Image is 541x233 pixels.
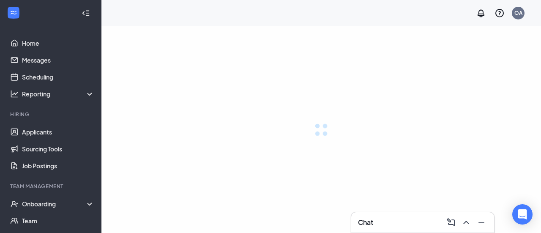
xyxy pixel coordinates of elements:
svg: ComposeMessage [446,217,456,228]
a: Home [22,35,94,52]
div: Reporting [22,90,95,98]
a: Job Postings [22,157,94,174]
div: OA [514,9,522,16]
svg: Notifications [476,8,486,18]
button: ComposeMessage [443,216,457,229]
button: Minimize [474,216,487,229]
svg: Analysis [10,90,19,98]
button: ChevronUp [459,216,472,229]
div: Open Intercom Messenger [512,204,533,225]
svg: Collapse [82,9,90,17]
svg: WorkstreamLogo [9,8,18,17]
div: Onboarding [22,200,95,208]
div: Hiring [10,111,93,118]
svg: QuestionInfo [495,8,505,18]
a: Messages [22,52,94,69]
svg: UserCheck [10,200,19,208]
h3: Chat [358,218,373,227]
svg: Minimize [476,217,486,228]
a: Applicants [22,123,94,140]
a: Sourcing Tools [22,140,94,157]
a: Team [22,212,94,229]
div: Team Management [10,183,93,190]
a: Scheduling [22,69,94,85]
svg: ChevronUp [461,217,471,228]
